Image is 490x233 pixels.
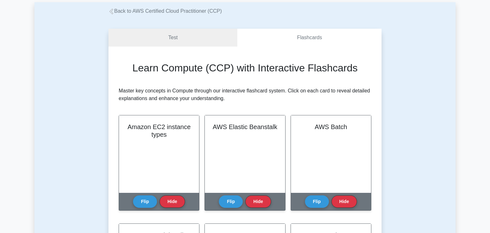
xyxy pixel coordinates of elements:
[299,123,363,131] h2: AWS Batch
[119,87,371,102] p: Master key concepts in Compute through our interactive flashcard system. Click on each card to re...
[212,123,277,131] h2: AWS Elastic Beanstalk
[219,195,243,208] button: Flip
[237,29,382,47] a: Flashcards
[133,195,157,208] button: Flip
[245,195,271,208] button: Hide
[108,8,222,14] a: Back to AWS Certified Cloud Practitioner (CCP)
[127,123,191,138] h2: Amazon EC2 instance types
[132,62,358,74] h2: Learn Compute (CCP) with Interactive Flashcards
[331,195,357,208] button: Hide
[305,195,329,208] button: Flip
[160,195,185,208] button: Hide
[108,29,237,47] a: Test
